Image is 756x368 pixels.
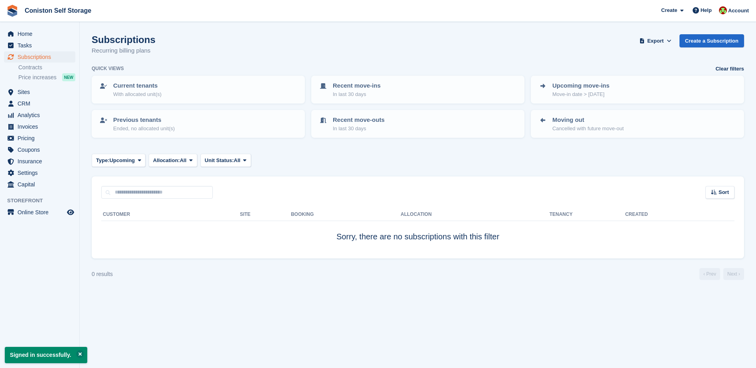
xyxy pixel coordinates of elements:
span: Export [647,37,664,45]
span: Analytics [18,110,65,121]
span: Storefront [7,197,79,205]
p: Upcoming move-ins [552,81,609,90]
button: Type: Upcoming [92,154,145,167]
a: menu [4,121,75,132]
div: NEW [62,73,75,81]
th: Allocation [401,208,549,221]
a: menu [4,133,75,144]
a: menu [4,110,75,121]
p: Ended, no allocated unit(s) [113,125,175,133]
p: Current tenants [113,81,161,90]
span: Price increases [18,74,57,81]
th: Customer [101,208,240,221]
a: Coniston Self Storage [22,4,94,17]
a: menu [4,167,75,178]
span: Coupons [18,144,65,155]
div: 0 results [92,270,113,278]
a: menu [4,156,75,167]
p: With allocated unit(s) [113,90,161,98]
span: All [180,157,187,164]
a: Preview store [66,207,75,217]
a: menu [4,144,75,155]
th: Tenancy [550,208,577,221]
span: Pricing [18,133,65,144]
span: Sort [719,188,729,196]
a: Previous [699,268,720,280]
a: Clear filters [715,65,744,73]
span: Sorry, there are no subscriptions with this filter [336,232,499,241]
a: menu [4,51,75,63]
a: Moving out Cancelled with future move-out [532,111,743,137]
th: Booking [291,208,401,221]
span: Allocation: [153,157,180,164]
p: Previous tenants [113,115,175,125]
span: Account [728,7,749,15]
th: Site [240,208,291,221]
a: Contracts [18,64,75,71]
a: Upcoming move-ins Move-in date > [DATE] [532,76,743,103]
p: Move-in date > [DATE] [552,90,609,98]
h6: Quick views [92,65,124,72]
button: Export [638,34,673,47]
p: Signed in successfully. [5,347,87,363]
span: Insurance [18,156,65,167]
p: Recent move-ins [333,81,381,90]
p: In last 30 days [333,90,381,98]
p: In last 30 days [333,125,385,133]
h1: Subscriptions [92,34,155,45]
a: Recent move-outs In last 30 days [312,111,524,137]
a: Previous tenants Ended, no allocated unit(s) [92,111,304,137]
a: Next [723,268,744,280]
span: Help [701,6,712,14]
span: Subscriptions [18,51,65,63]
span: Type: [96,157,110,164]
a: Recent move-ins In last 30 days [312,76,524,103]
span: Capital [18,179,65,190]
span: Upcoming [110,157,135,164]
a: Current tenants With allocated unit(s) [92,76,304,103]
a: menu [4,28,75,39]
a: menu [4,98,75,109]
th: Created [625,208,734,221]
span: Online Store [18,207,65,218]
span: All [234,157,241,164]
p: Moving out [552,115,624,125]
span: Home [18,28,65,39]
p: Cancelled with future move-out [552,125,624,133]
span: Tasks [18,40,65,51]
p: Recent move-outs [333,115,385,125]
span: Unit Status: [205,157,234,164]
a: menu [4,207,75,218]
nav: Page [698,268,746,280]
button: Allocation: All [149,154,197,167]
img: Richard Richardson [719,6,727,14]
span: Invoices [18,121,65,132]
a: menu [4,179,75,190]
p: Recurring billing plans [92,46,155,55]
a: Price increases NEW [18,73,75,82]
button: Unit Status: All [200,154,251,167]
a: menu [4,86,75,98]
span: Sites [18,86,65,98]
a: menu [4,40,75,51]
a: Create a Subscription [679,34,744,47]
span: Create [661,6,677,14]
img: stora-icon-8386f47178a22dfd0bd8f6a31ec36ba5ce8667c1dd55bd0f319d3a0aa187defe.svg [6,5,18,17]
span: CRM [18,98,65,109]
span: Settings [18,167,65,178]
